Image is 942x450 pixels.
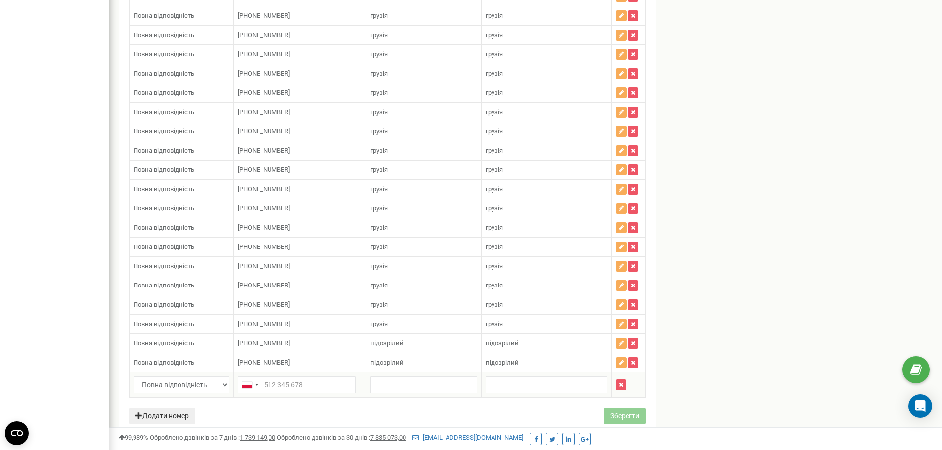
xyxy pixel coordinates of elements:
[238,108,290,116] span: [PHONE_NUMBER]
[370,339,404,347] span: підозрілий
[134,12,194,19] span: Повна відповідність
[134,147,194,154] span: Повна відповідність
[238,262,290,270] span: [PHONE_NUMBER]
[486,243,503,250] span: грузія
[238,301,290,308] span: [PHONE_NUMBER]
[238,50,290,58] span: [PHONE_NUMBER]
[370,166,388,173] span: грузія
[134,127,194,135] span: Повна відповідність
[134,243,194,250] span: Повна відповідність
[486,224,503,231] span: грузія
[134,339,194,347] span: Повна відповідність
[616,379,626,390] button: Видалити
[134,205,194,212] span: Повна відповідність
[238,127,290,135] span: [PHONE_NUMBER]
[370,301,388,308] span: грузія
[238,205,290,212] span: [PHONE_NUMBER]
[129,408,195,424] button: Додати номер
[238,89,290,96] span: [PHONE_NUMBER]
[486,166,503,173] span: грузія
[370,89,388,96] span: грузія
[238,320,290,327] span: [PHONE_NUMBER]
[370,262,388,270] span: грузія
[277,434,406,441] span: Оброблено дзвінків за 30 днів :
[238,359,290,366] span: [PHONE_NUMBER]
[238,339,290,347] span: [PHONE_NUMBER]
[238,12,290,19] span: [PHONE_NUMBER]
[134,185,194,193] span: Повна відповідність
[370,31,388,39] span: грузія
[486,31,503,39] span: грузія
[238,376,356,393] input: 512 345 678
[134,166,194,173] span: Повна відповідність
[119,434,148,441] span: 99,989%
[370,224,388,231] span: грузія
[238,166,290,173] span: [PHONE_NUMBER]
[238,147,290,154] span: [PHONE_NUMBER]
[486,339,519,347] span: підозрілий
[238,243,290,250] span: [PHONE_NUMBER]
[134,89,194,96] span: Повна відповідність
[238,377,261,393] div: Telephone country code
[238,282,290,289] span: [PHONE_NUMBER]
[134,50,194,58] span: Повна відповідність
[150,434,275,441] span: Оброблено дзвінків за 7 днів :
[134,359,194,366] span: Повна відповідність
[240,434,275,441] u: 1 739 149,00
[486,205,503,212] span: грузія
[134,108,194,116] span: Повна відповідність
[370,243,388,250] span: грузія
[370,147,388,154] span: грузія
[370,12,388,19] span: грузія
[412,434,523,441] a: [EMAIL_ADDRESS][DOMAIN_NAME]
[486,185,503,193] span: грузія
[370,282,388,289] span: грузія
[486,359,519,366] span: підозрілий
[486,70,503,77] span: грузія
[134,70,194,77] span: Повна відповідність
[134,282,194,289] span: Повна відповідність
[134,31,194,39] span: Повна відповідність
[486,262,503,270] span: грузія
[486,301,503,308] span: грузія
[5,421,29,445] button: Open CMP widget
[134,224,194,231] span: Повна відповідність
[486,320,503,327] span: грузія
[486,12,503,19] span: грузія
[370,50,388,58] span: грузія
[370,320,388,327] span: грузія
[238,185,290,193] span: [PHONE_NUMBER]
[370,127,388,135] span: грузія
[486,50,503,58] span: грузія
[370,359,404,366] span: підозрілий
[370,185,388,193] span: грузія
[486,89,503,96] span: грузія
[134,262,194,270] span: Повна відповідність
[908,394,932,418] div: Open Intercom Messenger
[238,31,290,39] span: [PHONE_NUMBER]
[134,301,194,308] span: Повна відповідність
[238,70,290,77] span: [PHONE_NUMBER]
[486,127,503,135] span: грузія
[486,108,503,116] span: грузія
[370,70,388,77] span: грузія
[370,434,406,441] u: 7 835 073,00
[238,224,290,231] span: [PHONE_NUMBER]
[370,205,388,212] span: грузія
[604,408,646,424] button: Зберегти
[370,108,388,116] span: грузія
[134,320,194,327] span: Повна відповідність
[486,282,503,289] span: грузія
[486,147,503,154] span: грузія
